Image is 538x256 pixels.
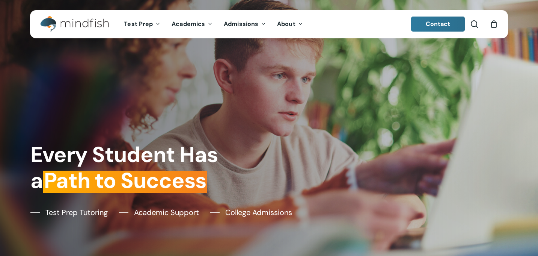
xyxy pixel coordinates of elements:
[118,21,166,27] a: Test Prep
[210,207,292,218] a: College Admissions
[224,20,258,28] span: Admissions
[166,21,218,27] a: Academics
[225,207,292,218] span: College Admissions
[30,142,264,194] h1: Every Student Has a
[218,21,271,27] a: Admissions
[30,207,108,218] a: Test Prep Tutoring
[30,10,508,38] header: Main Menu
[426,20,451,28] span: Contact
[119,207,199,218] a: Academic Support
[118,10,308,38] nav: Main Menu
[411,17,465,32] a: Contact
[172,20,205,28] span: Academics
[124,20,153,28] span: Test Prep
[134,207,199,218] span: Academic Support
[43,167,207,195] em: Path to Success
[277,20,295,28] span: About
[45,207,108,218] span: Test Prep Tutoring
[271,21,309,27] a: About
